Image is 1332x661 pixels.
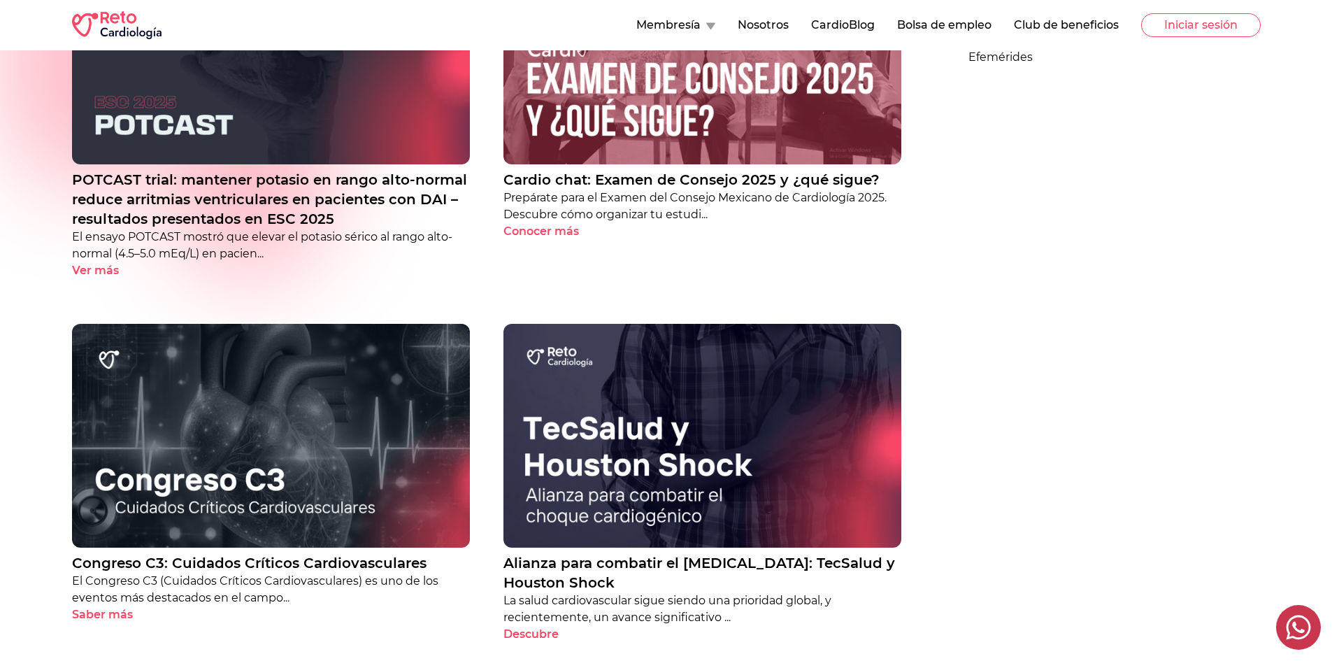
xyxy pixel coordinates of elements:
[503,190,901,223] p: Prepárate para el Examen del Consejo Mexicano de Cardiología 2025. Descubre cómo organizar tu est...
[1014,17,1119,34] button: Club de beneficios
[72,606,157,623] button: Saber más
[503,626,559,643] p: Descubre
[636,17,715,34] button: Membresía
[503,223,603,240] button: Conocer más
[503,592,901,626] p: La salud cardiovascular sigue siendo una prioridad global, y recientemente, un avance significati...
[72,170,470,229] a: POTCAST trial: mantener potasio en rango alto-normal reduce arritmias ventriculares en pacientes ...
[72,11,162,39] img: RETO Cardio Logo
[503,324,901,548] img: Alianza para combatir el choque cardiogénico: TecSalud y Houston Shock
[811,17,875,34] button: CardioBlog
[503,553,901,592] a: Alianza para combatir el [MEDICAL_DATA]: TecSalud y Houston Shock
[72,262,143,279] button: Ver más
[503,170,901,190] a: Cardio chat: Examen de Consejo 2025 y ¿qué sigue?
[1141,13,1261,37] button: Iniciar sesión
[72,606,470,623] a: Saber más
[72,262,470,279] a: Ver más
[503,626,583,643] button: Descubre
[72,229,470,262] p: El ensayo POTCAST mostró que elevar el potasio sérico al rango alto-normal (4.5–5.0 mEq/L) en pac...
[72,573,470,606] p: El Congreso C3 (Cuidados Críticos Cardiovasculares) es uno de los eventos más destacados en el ca...
[72,324,470,548] img: Cuidados Críticos Cardiovasculares
[897,17,991,34] button: Bolsa de empleo
[968,43,1260,71] a: Efemérides
[503,223,579,240] p: Conocer más
[738,17,789,34] button: Nosotros
[72,606,133,623] p: Saber más
[503,223,901,240] a: Conocer más
[72,553,470,573] a: Congreso C3: Cuidados Críticos Cardiovasculares
[72,262,119,279] p: Ver más
[503,626,901,643] a: Descubre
